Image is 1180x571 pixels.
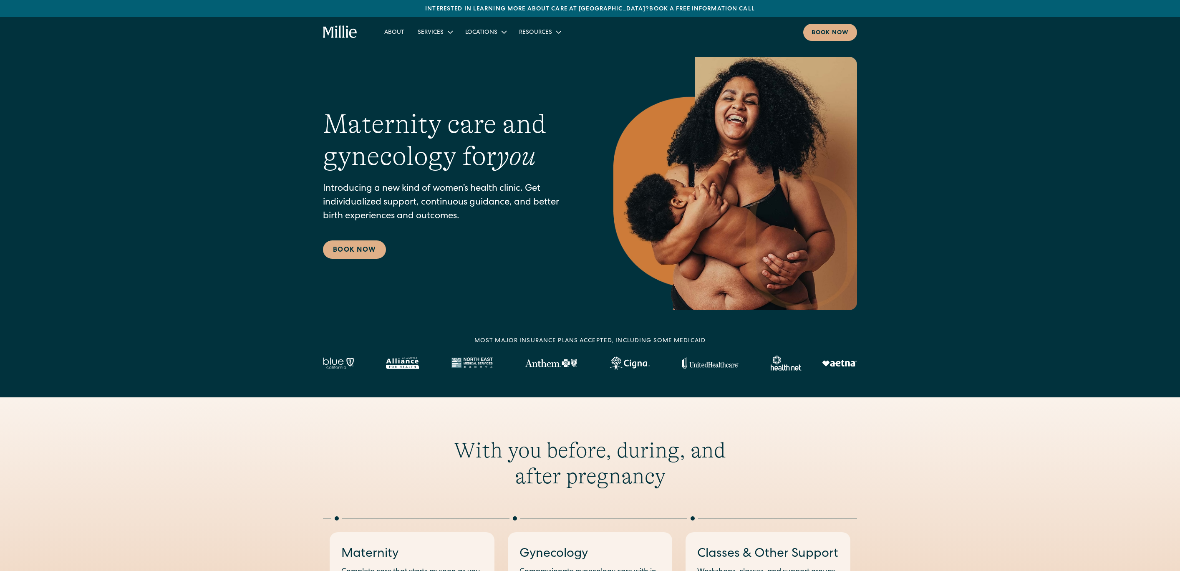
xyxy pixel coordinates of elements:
[323,25,358,39] a: home
[430,437,750,490] h2: With you before, during, and after pregnancy
[649,6,754,12] a: Book a free information call
[451,357,493,369] img: North East Medical Services logo
[609,356,650,370] img: Cigna logo
[386,357,419,369] img: Alameda Alliance logo
[418,28,444,37] div: Services
[459,25,512,39] div: Locations
[771,356,802,371] img: Healthnet logo
[512,25,567,39] div: Resources
[812,29,849,38] div: Book now
[323,357,354,369] img: Blue California logo
[822,360,857,366] img: Aetna logo
[613,57,857,310] img: Smiling mother with her baby in arms, celebrating body positivity and the nurturing bond of postp...
[519,28,552,37] div: Resources
[697,546,839,563] h3: Classes & Other Support
[682,357,739,369] img: United Healthcare logo
[411,25,459,39] div: Services
[525,359,577,367] img: Anthem Logo
[323,108,580,172] h1: Maternity care and gynecology for
[519,546,661,563] h3: Gynecology
[803,24,857,41] a: Book now
[323,240,386,259] a: Book Now
[474,337,706,346] div: MOST MAJOR INSURANCE PLANS ACCEPTED, INCLUDING some MEDICAID
[465,28,497,37] div: Locations
[323,182,580,224] p: Introducing a new kind of women’s health clinic. Get individualized support, continuous guidance,...
[378,25,411,39] a: About
[497,141,536,171] em: you
[341,546,483,563] h3: Maternity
